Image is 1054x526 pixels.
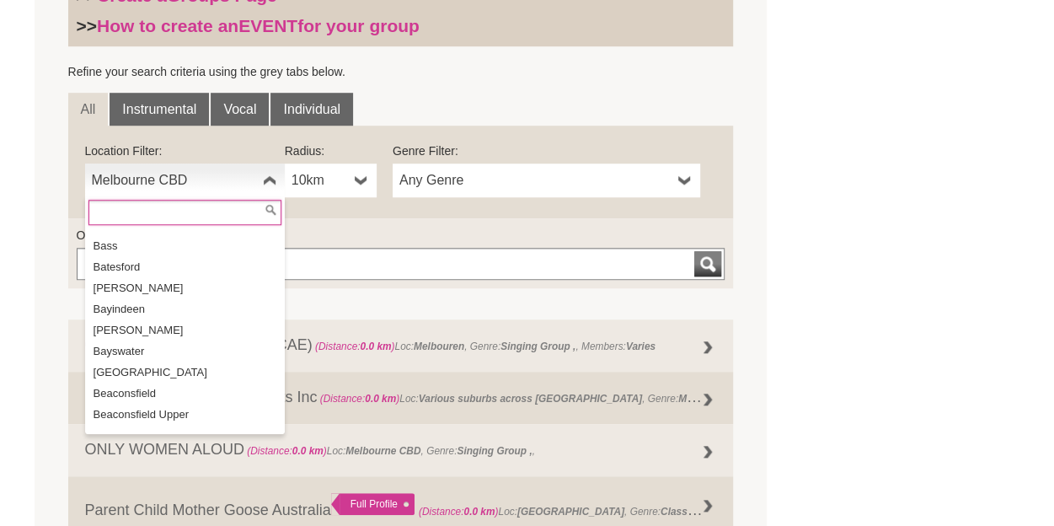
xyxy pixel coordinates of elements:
span: Any Genre [399,170,671,191]
a: Melbourne CBD [85,164,285,197]
strong: Varies [626,341,655,352]
span: Melbourne CBD [92,170,256,191]
a: How to create anEVENTfor your group [97,16,420,35]
li: [PERSON_NAME] [88,319,285,341]
h3: >> [77,15,725,37]
strong: Singing Group , [457,445,532,457]
li: Bass [88,235,285,256]
strong: EVENT [238,16,297,35]
strong: Class Workshop , [661,502,745,518]
a: 10km [285,164,377,197]
a: Any Genre [393,164,700,197]
a: All [68,93,109,126]
a: Instrumental [110,93,209,126]
strong: [GEOGRAPHIC_DATA] [517,506,624,518]
a: ONLY WOMEN ALOUD (Distance:0.0 km)Loc:Melbourne CBD, Genre:Singing Group ,, [68,424,734,476]
span: Loc: , Genre: , [419,502,747,518]
strong: Singing Group , [500,341,575,352]
p: Refine your search criteria using the grey tabs below. [68,63,734,80]
label: Genre Filter: [393,142,700,159]
span: 10km [292,170,348,191]
a: Friends of the Team of Pianists Inc (Distance:0.0 km)Loc:Various suburbs across [GEOGRAPHIC_DATA]... [68,372,734,424]
span: (Distance: ) [247,445,327,457]
span: (Distance: ) [320,393,400,405]
strong: 0.0 km [292,445,324,457]
span: (Distance: ) [419,506,499,518]
a: Vocal [211,93,269,126]
strong: Melbourne CBD [345,445,420,457]
li: Bealiba [88,425,285,446]
label: Location Filter: [85,142,285,159]
strong: 0.0 km [365,393,396,405]
li: [GEOGRAPHIC_DATA] [88,362,285,383]
li: Beaconsfield [88,383,285,404]
li: Bayindeen [88,298,285,319]
strong: 0.0 km [463,506,495,518]
strong: Music Session (regular) , [678,389,797,405]
li: Beaconsfield Upper [88,404,285,425]
span: Loc: , Genre: , Members: [313,341,655,352]
li: [PERSON_NAME] [88,277,285,298]
div: Full Profile [331,493,415,515]
span: Loc: , Genre: , [244,445,535,457]
li: Batesford [88,256,285,277]
strong: Melbouren [414,341,464,352]
strong: Various suburbs across [GEOGRAPHIC_DATA] [419,393,642,405]
span: (Distance: ) [315,341,395,352]
li: Bayswater [88,341,285,362]
a: Centre For Adult Education (CAE) (Distance:0.0 km)Loc:Melbouren, Genre:Singing Group ,, Members:V... [68,319,734,372]
label: Radius: [285,142,377,159]
label: Or find a Group by Keywords [77,227,725,244]
span: Loc: , Genre: , [317,389,800,405]
strong: 0.0 km [360,341,391,352]
a: Individual [270,93,353,126]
